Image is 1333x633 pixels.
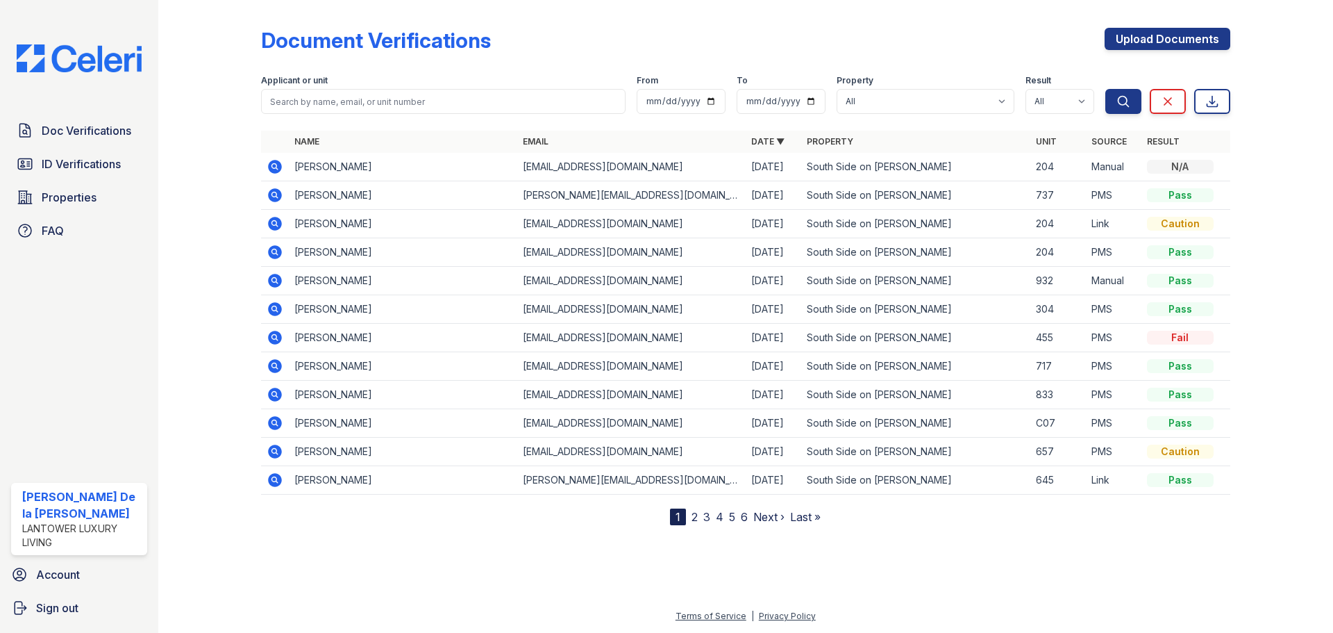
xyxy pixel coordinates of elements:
td: [PERSON_NAME] [289,181,517,210]
label: Result [1025,75,1051,86]
td: South Side on [PERSON_NAME] [801,238,1030,267]
td: South Side on [PERSON_NAME] [801,409,1030,438]
img: CE_Logo_Blue-a8612792a0a2168367f1c8372b55b34899dd931a85d93a1a3d3e32e68fde9ad4.png [6,44,153,72]
td: 717 [1030,352,1086,381]
a: 6 [741,510,748,524]
td: 204 [1030,238,1086,267]
td: [PERSON_NAME][EMAIL_ADDRESS][DOMAIN_NAME] [517,181,746,210]
div: Pass [1147,473,1214,487]
td: 304 [1030,295,1086,324]
td: [DATE] [746,153,801,181]
div: Pass [1147,302,1214,316]
td: [EMAIL_ADDRESS][DOMAIN_NAME] [517,409,746,438]
td: PMS [1086,295,1141,324]
label: Property [837,75,873,86]
a: 2 [691,510,698,524]
a: Next › [753,510,785,524]
td: [DATE] [746,238,801,267]
a: Sign out [6,594,153,622]
td: [EMAIL_ADDRESS][DOMAIN_NAME] [517,238,746,267]
td: [EMAIL_ADDRESS][DOMAIN_NAME] [517,295,746,324]
td: [EMAIL_ADDRESS][DOMAIN_NAME] [517,153,746,181]
td: Manual [1086,153,1141,181]
div: Document Verifications [261,28,491,53]
div: Pass [1147,359,1214,373]
td: PMS [1086,409,1141,438]
a: Upload Documents [1105,28,1230,50]
td: [EMAIL_ADDRESS][DOMAIN_NAME] [517,438,746,466]
td: South Side on [PERSON_NAME] [801,466,1030,495]
td: 737 [1030,181,1086,210]
a: Last » [790,510,821,524]
td: South Side on [PERSON_NAME] [801,210,1030,238]
td: [DATE] [746,352,801,381]
a: Name [294,136,319,147]
td: [DATE] [746,210,801,238]
td: 657 [1030,438,1086,466]
a: Privacy Policy [759,611,816,621]
td: South Side on [PERSON_NAME] [801,352,1030,381]
label: Applicant or unit [261,75,328,86]
a: Property [807,136,853,147]
td: [PERSON_NAME] [289,238,517,267]
div: Pass [1147,188,1214,202]
td: [DATE] [746,181,801,210]
td: Link [1086,210,1141,238]
td: C07 [1030,409,1086,438]
div: Pass [1147,245,1214,259]
div: 1 [670,509,686,525]
td: [DATE] [746,466,801,495]
div: N/A [1147,160,1214,174]
a: Properties [11,183,147,211]
td: [EMAIL_ADDRESS][DOMAIN_NAME] [517,352,746,381]
td: [PERSON_NAME] [289,324,517,352]
div: Pass [1147,274,1214,288]
td: 455 [1030,324,1086,352]
div: Caution [1147,445,1214,459]
a: Account [6,561,153,589]
a: 5 [729,510,735,524]
td: [EMAIL_ADDRESS][DOMAIN_NAME] [517,210,746,238]
td: PMS [1086,381,1141,409]
td: [EMAIL_ADDRESS][DOMAIN_NAME] [517,381,746,409]
td: [PERSON_NAME] [289,381,517,409]
a: 3 [703,510,710,524]
td: Link [1086,466,1141,495]
a: Doc Verifications [11,117,147,145]
td: 204 [1030,153,1086,181]
a: ID Verifications [11,150,147,178]
div: | [751,611,754,621]
td: [EMAIL_ADDRESS][DOMAIN_NAME] [517,324,746,352]
td: South Side on [PERSON_NAME] [801,181,1030,210]
a: Terms of Service [676,611,746,621]
td: Manual [1086,267,1141,295]
div: [PERSON_NAME] De la [PERSON_NAME] [22,488,142,522]
td: [PERSON_NAME] [289,267,517,295]
label: From [637,75,658,86]
a: Unit [1036,136,1057,147]
td: [PERSON_NAME] [289,466,517,495]
td: PMS [1086,352,1141,381]
td: 204 [1030,210,1086,238]
span: Sign out [36,600,78,616]
a: 4 [716,510,723,524]
td: PMS [1086,181,1141,210]
div: Fail [1147,331,1214,345]
a: Source [1091,136,1127,147]
td: South Side on [PERSON_NAME] [801,153,1030,181]
input: Search by name, email, or unit number [261,89,626,114]
td: 645 [1030,466,1086,495]
td: [DATE] [746,381,801,409]
span: FAQ [42,222,64,239]
td: PMS [1086,324,1141,352]
td: [DATE] [746,438,801,466]
td: 833 [1030,381,1086,409]
td: [PERSON_NAME] [289,153,517,181]
td: [EMAIL_ADDRESS][DOMAIN_NAME] [517,267,746,295]
span: Account [36,566,80,583]
td: [PERSON_NAME][EMAIL_ADDRESS][DOMAIN_NAME] [517,466,746,495]
td: [PERSON_NAME] [289,210,517,238]
td: [DATE] [746,409,801,438]
td: [DATE] [746,295,801,324]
